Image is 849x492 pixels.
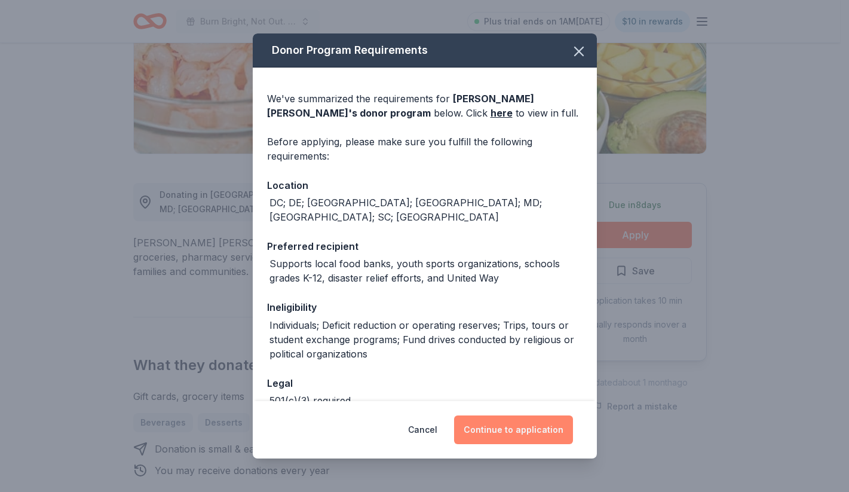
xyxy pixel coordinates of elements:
[269,256,583,285] div: Supports local food banks, youth sports organizations, schools grades K-12, disaster relief effor...
[253,33,597,68] div: Donor Program Requirements
[269,393,351,408] div: 501(c)(3) required
[267,135,583,163] div: Before applying, please make sure you fulfill the following requirements:
[408,415,437,444] button: Cancel
[269,195,583,224] div: DC; DE; [GEOGRAPHIC_DATA]; [GEOGRAPHIC_DATA]; MD; [GEOGRAPHIC_DATA]; SC; [GEOGRAPHIC_DATA]
[267,91,583,120] div: We've summarized the requirements for below. Click to view in full.
[267,300,583,315] div: Ineligibility
[267,375,583,391] div: Legal
[269,318,583,361] div: Individuals; Deficit reduction or operating reserves; Trips, tours or student exchange programs; ...
[267,178,583,193] div: Location
[454,415,573,444] button: Continue to application
[491,106,513,120] a: here
[267,239,583,254] div: Preferred recipient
